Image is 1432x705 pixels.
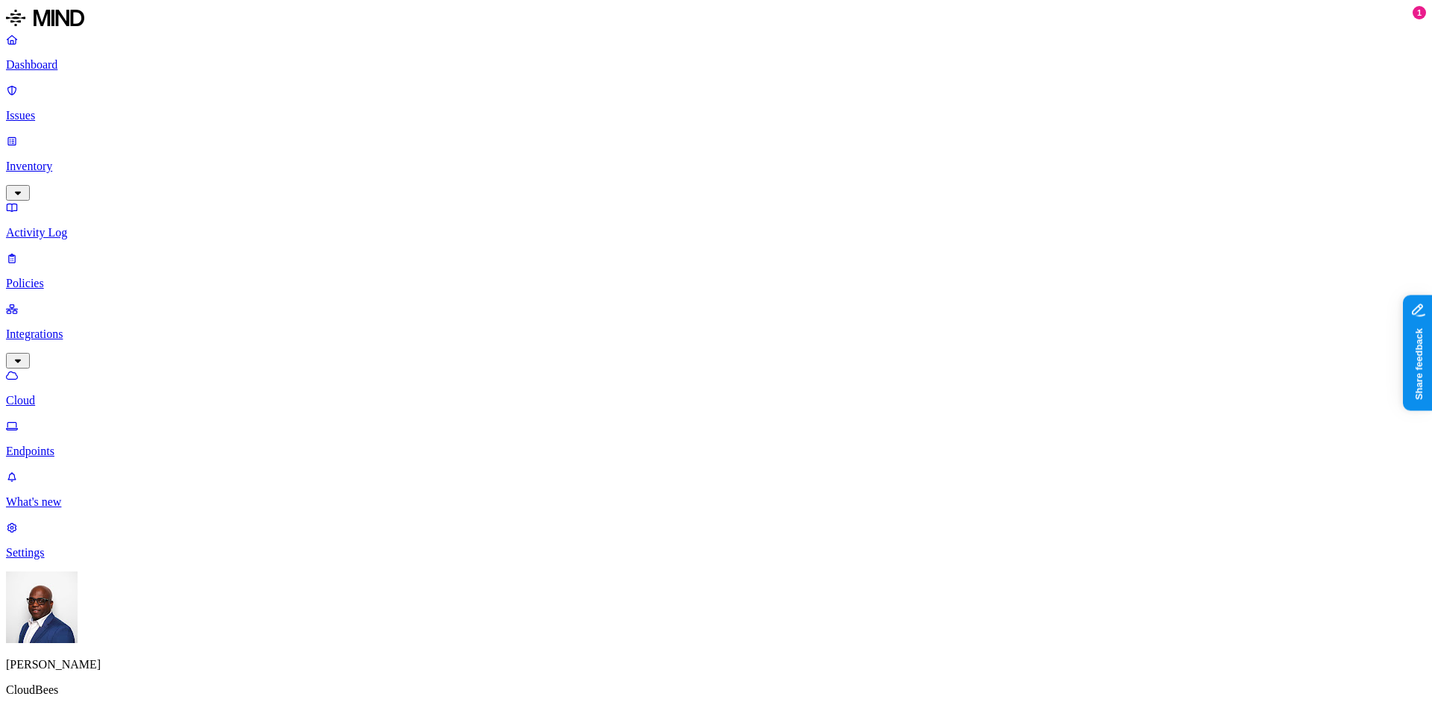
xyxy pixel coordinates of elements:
[6,201,1426,239] a: Activity Log
[6,134,1426,198] a: Inventory
[6,6,1426,33] a: MIND
[6,33,1426,72] a: Dashboard
[6,470,1426,509] a: What's new
[6,419,1426,458] a: Endpoints
[6,277,1426,290] p: Policies
[6,302,1426,366] a: Integrations
[6,58,1426,72] p: Dashboard
[6,495,1426,509] p: What's new
[6,369,1426,407] a: Cloud
[6,226,1426,239] p: Activity Log
[6,84,1426,122] a: Issues
[6,546,1426,560] p: Settings
[6,160,1426,173] p: Inventory
[6,445,1426,458] p: Endpoints
[1413,6,1426,19] div: 1
[6,328,1426,341] p: Integrations
[6,521,1426,560] a: Settings
[6,6,84,30] img: MIND
[6,251,1426,290] a: Policies
[6,571,78,643] img: Gregory Thomas
[6,683,1426,697] p: CloudBees
[6,394,1426,407] p: Cloud
[6,109,1426,122] p: Issues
